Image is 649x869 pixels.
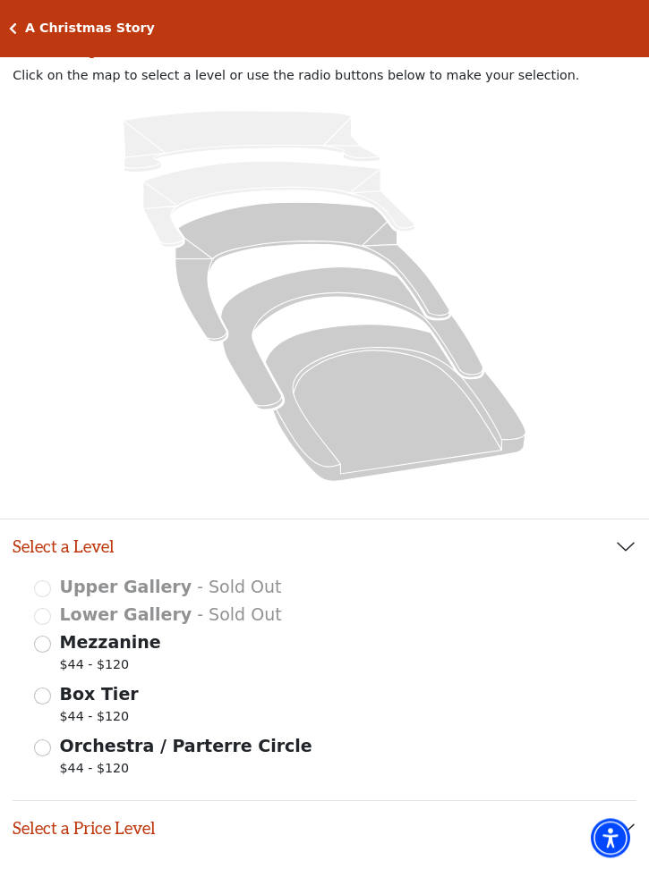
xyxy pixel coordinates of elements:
p: Click on the map to select a level or use the radio buttons below to make your selection. [13,68,636,82]
span: Mezzanine [60,632,161,652]
button: Select a Price Level [13,801,636,856]
span: Box Tier [60,684,139,704]
span: $44 - $120 [60,707,139,731]
span: Upper Gallery [60,577,192,596]
h5: A Christmas Story [25,21,155,36]
button: Select a Level [13,519,636,575]
div: Accessibility Menu [591,818,630,857]
span: $44 - $120 [60,759,312,783]
a: Click here to go back to filters [9,22,17,35]
span: - Sold Out [197,604,281,624]
span: Orchestra / Parterre Circle [60,736,312,755]
span: - Sold Out [197,577,281,596]
span: $44 - $120 [60,655,161,679]
span: Lower Gallery [60,604,192,624]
